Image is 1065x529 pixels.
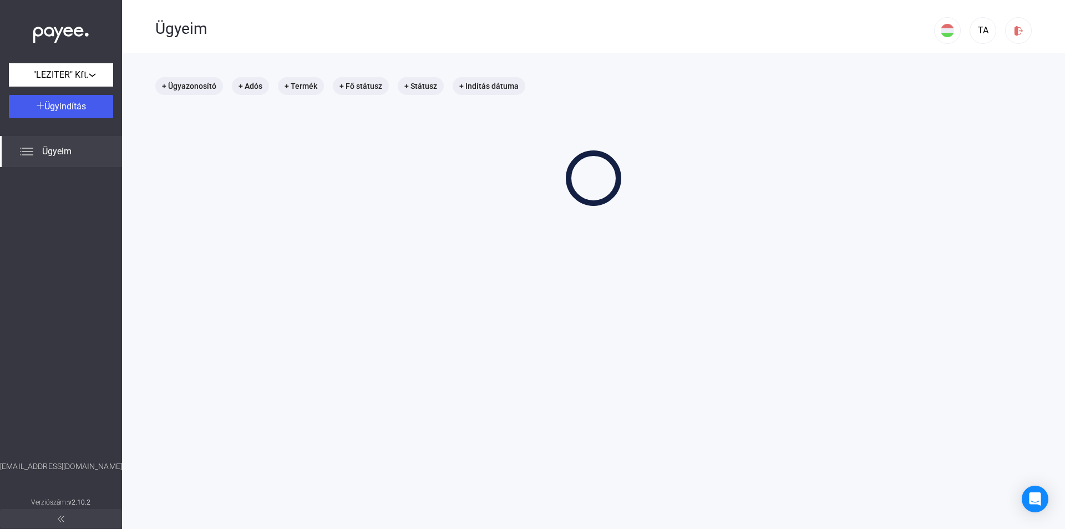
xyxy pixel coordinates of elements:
[33,68,89,82] span: "LEZITER" Kft.
[1005,17,1032,44] button: logout-red
[941,24,954,37] img: HU
[1022,486,1048,512] div: Open Intercom Messenger
[20,145,33,158] img: list.svg
[1013,25,1025,37] img: logout-red
[232,77,269,95] mat-chip: + Adós
[155,19,934,38] div: Ügyeim
[9,95,113,118] button: Ügyindítás
[155,77,223,95] mat-chip: + Ügyazonosító
[398,77,444,95] mat-chip: + Státusz
[9,63,113,87] button: "LEZITER" Kft.
[68,498,91,506] strong: v2.10.2
[58,516,64,522] img: arrow-double-left-grey.svg
[453,77,525,95] mat-chip: + Indítás dátuma
[970,17,996,44] button: TA
[278,77,324,95] mat-chip: + Termék
[42,145,72,158] span: Ügyeim
[973,24,992,37] div: TA
[934,17,961,44] button: HU
[33,21,89,43] img: white-payee-white-dot.svg
[44,101,86,112] span: Ügyindítás
[37,102,44,109] img: plus-white.svg
[333,77,389,95] mat-chip: + Fő státusz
